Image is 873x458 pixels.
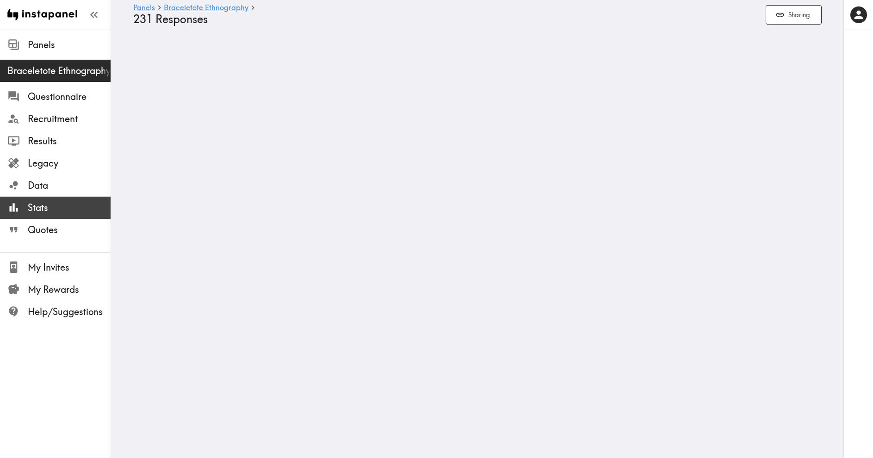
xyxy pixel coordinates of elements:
[28,201,111,214] span: Stats
[28,38,111,51] span: Panels
[164,4,248,12] a: Braceletote Ethnography
[766,5,822,25] button: Sharing
[28,90,111,103] span: Questionnaire
[28,261,111,274] span: My Invites
[28,112,111,125] span: Recruitment
[7,64,111,77] span: Braceletote Ethnography
[133,12,208,26] span: 231 Responses
[133,4,155,12] a: Panels
[28,223,111,236] span: Quotes
[28,157,111,170] span: Legacy
[28,283,111,296] span: My Rewards
[28,135,111,148] span: Results
[28,179,111,192] span: Data
[28,305,111,318] span: Help/Suggestions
